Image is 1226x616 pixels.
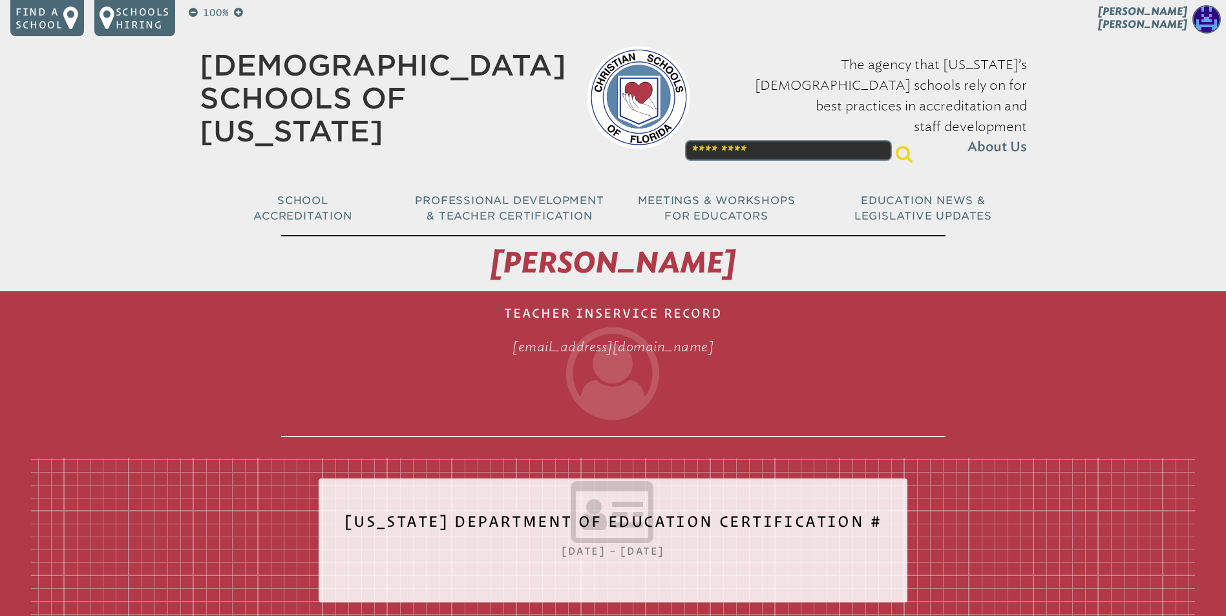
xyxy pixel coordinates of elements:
p: Find a school [16,5,63,31]
h1: Teacher Inservice Record [281,296,946,437]
span: [PERSON_NAME] [PERSON_NAME] [1098,5,1187,30]
span: Meetings & Workshops for Educators [638,194,796,222]
span: School Accreditation [253,194,352,222]
a: [DEMOGRAPHIC_DATA] Schools of [US_STATE] [200,48,566,148]
span: About Us [967,137,1027,158]
p: 100% [200,5,231,21]
span: [PERSON_NAME] [491,245,735,280]
img: 132c85ce1a05815fc0ed1ab119190fd4 [1192,5,1221,34]
img: csf-logo-web-colors.png [587,46,690,149]
span: Professional Development & Teacher Certification [415,194,604,222]
h2: [US_STATE] Department of Education Certification # [344,504,882,548]
p: The agency that [US_STATE]’s [DEMOGRAPHIC_DATA] schools rely on for best practices in accreditati... [711,54,1027,158]
p: Schools Hiring [116,5,170,31]
span: [DATE] – [DATE] [562,545,664,557]
span: Education News & Legislative Updates [854,194,992,222]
